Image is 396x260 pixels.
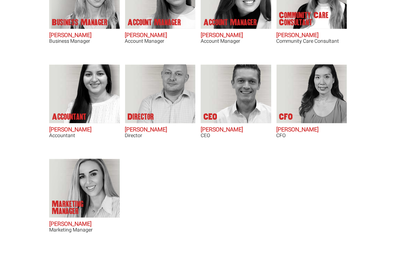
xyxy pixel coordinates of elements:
img: Monique Rodrigues does Marketing Manager [51,159,120,218]
h3: Account Manager [201,38,271,44]
p: Accountant [52,113,86,120]
h2: [PERSON_NAME] [201,127,271,133]
h2: [PERSON_NAME] [125,127,196,133]
p: Community Care Consultant [279,12,336,26]
h2: [PERSON_NAME] [277,32,347,39]
h3: Community Care Consultant [277,38,347,44]
h2: [PERSON_NAME] [277,127,347,133]
p: Director [128,113,154,120]
img: Simran Kaur does Accountant [59,64,120,123]
h3: CFO [277,133,347,138]
h3: Account Manager [125,38,196,44]
p: CEO [204,113,217,120]
img: Geoff Millar's our CEO [211,64,271,123]
h2: [PERSON_NAME] [49,127,120,133]
h3: CEO [201,133,271,138]
img: Laura Yang's our CFO [286,64,347,123]
h2: [PERSON_NAME] [125,32,196,39]
h2: [PERSON_NAME] [201,32,271,39]
h2: [PERSON_NAME] [49,32,120,39]
h3: Director [125,133,196,138]
img: Simon Moss's our Director [135,64,195,123]
p: Business Manager [52,19,108,26]
h3: Accountant [49,133,120,138]
p: CFO [279,113,293,120]
h3: Marketing Manager [49,227,120,233]
p: Account Manager [128,19,181,26]
p: Account Manager [204,19,257,26]
h2: [PERSON_NAME] [49,221,120,228]
p: Marketing Manager [52,201,109,215]
h3: Business Manager [49,38,120,44]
